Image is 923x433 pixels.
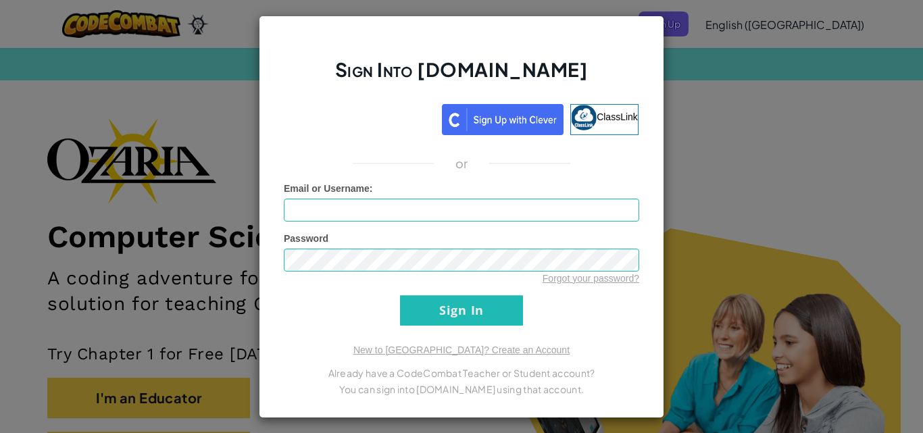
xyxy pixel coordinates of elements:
span: ClassLink [597,111,638,122]
input: Sign In [400,295,523,326]
iframe: Botón Iniciar sesión con Google [278,103,442,132]
span: Password [284,233,328,244]
span: Email or Username [284,183,370,194]
p: or [455,155,468,172]
img: classlink-logo-small.png [571,105,597,130]
a: New to [GEOGRAPHIC_DATA]? Create an Account [353,345,570,355]
img: clever_sso_button@2x.png [442,104,564,135]
p: You can sign into [DOMAIN_NAME] using that account. [284,381,639,397]
p: Already have a CodeCombat Teacher or Student account? [284,365,639,381]
h2: Sign Into [DOMAIN_NAME] [284,57,639,96]
label: : [284,182,373,195]
a: Forgot your password? [543,273,639,284]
